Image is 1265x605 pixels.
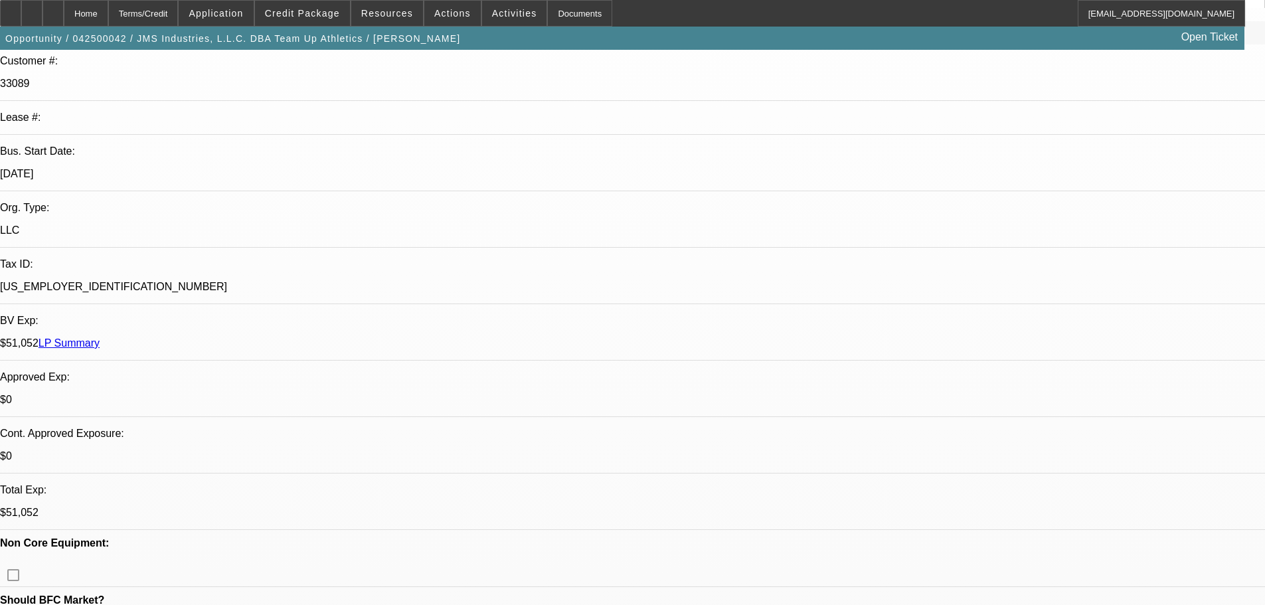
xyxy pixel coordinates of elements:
span: Actions [434,8,471,19]
button: Actions [424,1,481,26]
button: Resources [351,1,423,26]
button: Credit Package [255,1,350,26]
a: LP Summary [39,337,100,349]
span: Activities [492,8,537,19]
span: Application [189,8,243,19]
button: Activities [482,1,547,26]
a: Open Ticket [1176,26,1243,48]
span: Resources [361,8,413,19]
button: Application [179,1,253,26]
span: Opportunity / 042500042 / JMS Industries, L.L.C. DBA Team Up Athletics / [PERSON_NAME] [5,33,460,44]
span: Credit Package [265,8,340,19]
